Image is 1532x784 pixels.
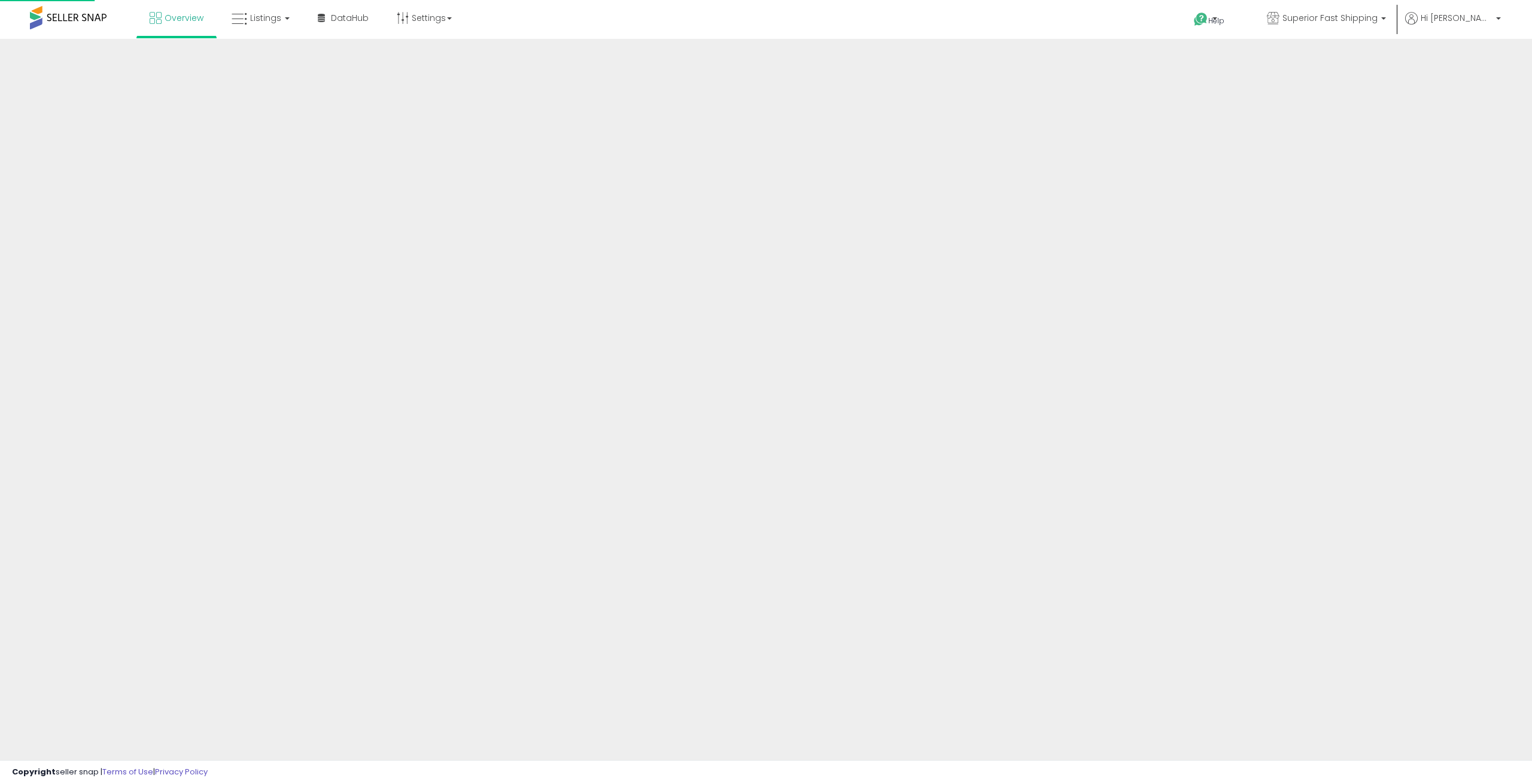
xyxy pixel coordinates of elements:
[1282,12,1378,24] span: Superior Fast Shipping
[1405,12,1501,39] a: Hi [PERSON_NAME]
[250,12,281,24] span: Listings
[1193,12,1208,27] i: Get Help
[1421,12,1493,24] span: Hi [PERSON_NAME]
[1208,16,1224,26] span: Help
[331,12,369,24] span: DataHub
[1184,3,1248,39] a: Help
[165,12,203,24] span: Overview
